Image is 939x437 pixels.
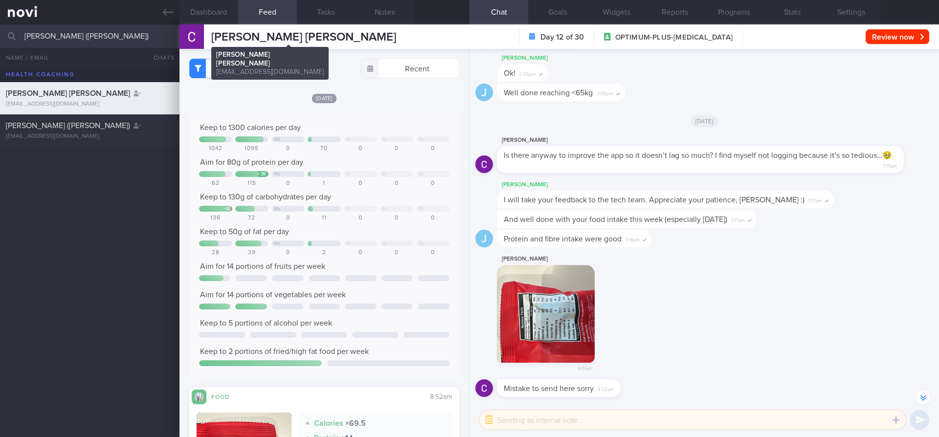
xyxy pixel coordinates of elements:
div: 0 [271,249,305,257]
span: 8:52am [598,384,614,393]
span: Well done reaching <65kg [504,89,593,97]
strong: Day 12 of 30 [540,32,584,42]
div: Fr [346,137,351,142]
button: Filtering type... [189,59,287,78]
div: [EMAIL_ADDRESS][DOMAIN_NAME] [6,133,174,140]
div: 136 [199,215,232,222]
div: 0 [380,215,413,222]
img: Photo by Catherine Merbouh [497,265,595,363]
div: 11 [308,215,341,222]
div: 1042 [199,145,232,153]
span: [PERSON_NAME] [PERSON_NAME] [6,89,130,97]
div: [PERSON_NAME] [497,134,933,146]
div: Sa [382,241,388,246]
span: Protein and fibre intake were good [504,235,622,243]
div: Su [419,241,424,246]
div: + 6 [224,206,230,212]
span: Keep to 5 portions of alcohol per week [200,319,332,327]
span: I will take your feedback to the tech team. Appreciate your patience, [PERSON_NAME] :) [504,196,805,204]
span: Aim for 14 portions of fruits per week [200,262,325,270]
button: Review now [866,29,929,44]
div: Su [419,137,424,142]
div: [PERSON_NAME] [497,52,577,64]
div: 0 [344,249,377,257]
div: 72 [235,215,268,222]
div: Food [206,392,246,400]
div: Su [419,172,424,177]
div: 70 [308,145,341,153]
span: Keep to 2 portions of fried/high fat food per week [200,348,369,355]
span: OPTIMUM-PLUS-[MEDICAL_DATA] [615,33,733,43]
div: Su [419,206,424,212]
div: Fr [346,206,351,212]
span: Keep to 1300 calories per day [200,124,301,131]
div: 1 [308,180,341,187]
div: 0 [416,145,449,153]
div: [PERSON_NAME] [497,253,624,265]
div: 0 [344,215,377,222]
div: We [274,172,281,177]
button: Chats [140,48,179,67]
span: [PERSON_NAME] ([PERSON_NAME]) [6,122,130,130]
span: Ok! [504,69,515,77]
span: Aim for 14 portions of vegetables per week [200,291,346,299]
span: Is there anyway to improve the app so it doesn’t lag so much? I find myself not logging because i... [504,152,892,159]
span: [DATE] [691,115,718,127]
div: 0 [271,145,305,153]
span: Keep to 50g of fat per day [200,228,289,236]
div: Sa [382,172,388,177]
span: [DATE] [312,94,336,103]
div: We [274,137,281,142]
div: 0 [416,215,449,222]
div: + 35 [258,172,266,177]
strong: × 69.5 [345,419,366,427]
span: 7:17am [808,195,822,204]
span: Keep to 130g of carbohydrates per day [200,193,331,201]
span: [PERSON_NAME] [PERSON_NAME] [211,31,396,43]
div: J [475,230,493,248]
span: 7:17am [731,215,745,224]
div: Sa [382,206,388,212]
div: 62 [199,180,232,187]
div: [PERSON_NAME] [497,179,863,191]
div: 0 [380,145,413,153]
div: 0 [416,249,449,257]
div: We [274,206,281,212]
div: 2 [308,249,341,257]
div: J [475,84,493,102]
div: 0 [271,215,305,222]
div: 0 [416,180,449,187]
strong: Calories [314,419,343,427]
div: 39 [235,249,268,257]
div: Sa [382,137,388,142]
span: 7:18am [626,234,640,243]
div: [EMAIL_ADDRESS][DOMAIN_NAME] [6,101,174,108]
div: 1095 [235,145,268,153]
span: 8:52am [430,393,452,400]
div: We [274,241,281,246]
div: Fr [346,172,351,177]
span: 2:56pm [597,88,613,97]
span: And well done with your food intake this week (especially [DATE]) [504,216,727,223]
span: Mistake to send here sorry [504,385,594,393]
div: 28 [199,249,232,257]
span: 8:51am [578,363,593,372]
span: Aim for 80g of protein per day [200,158,303,166]
div: Fr [346,241,351,246]
span: 7:01am [883,160,897,170]
div: 0 [380,249,413,257]
div: 0 [344,145,377,153]
div: 0 [271,180,305,187]
span: 2:56pm [519,68,536,78]
div: 0 [344,180,377,187]
div: 0 [380,180,413,187]
div: 115 [235,180,268,187]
